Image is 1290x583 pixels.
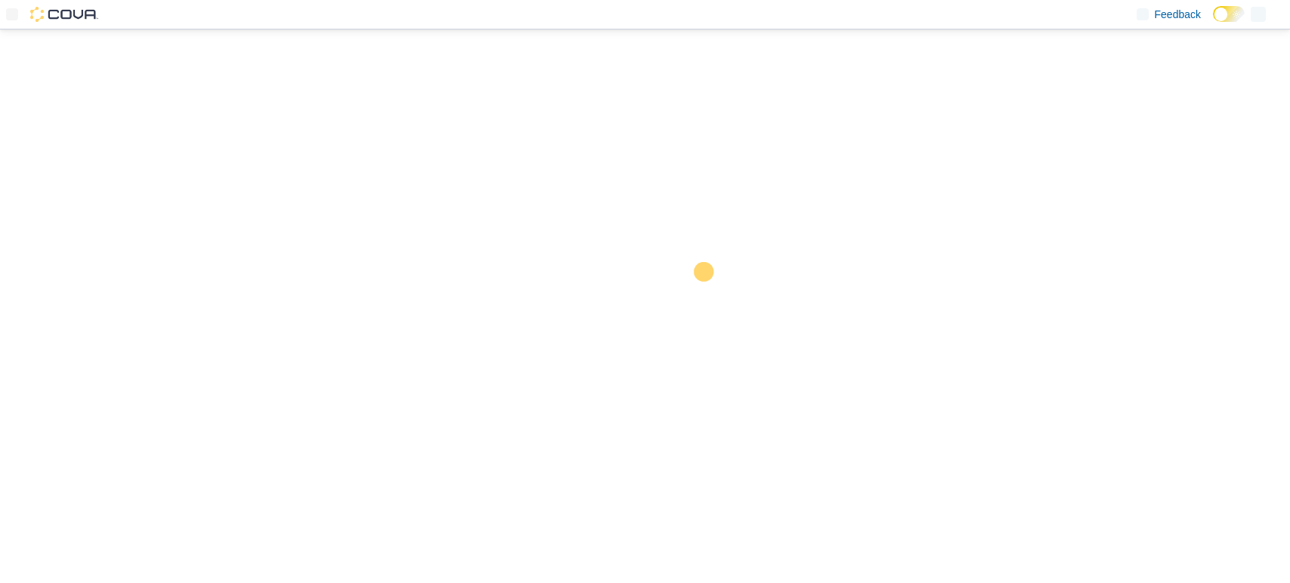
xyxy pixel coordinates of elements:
img: cova-loader [645,251,759,364]
img: Cova [30,7,98,22]
span: Feedback [1155,7,1201,22]
input: Dark Mode [1213,6,1245,22]
span: Dark Mode [1213,22,1214,23]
